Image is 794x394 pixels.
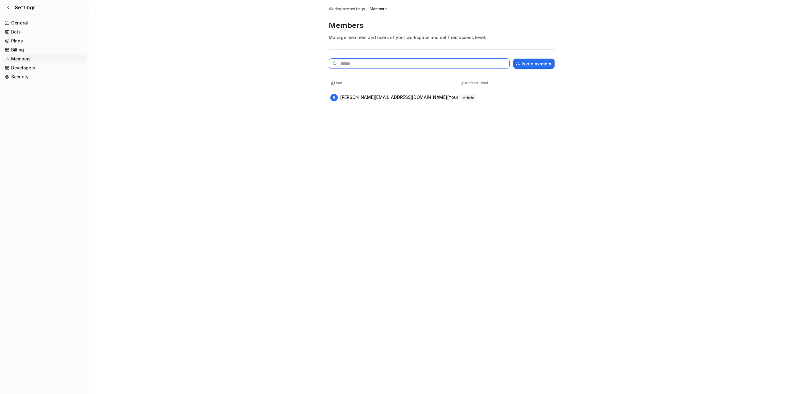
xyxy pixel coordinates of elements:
[2,19,87,27] a: General
[18,3,28,13] img: Profile image for Operator
[5,42,119,78] div: richard@swyfthome.com says…
[367,6,368,12] span: /
[27,46,114,70] div: on the "custom" billing plan, there is a point which is "Orchestrate multiple AI agents".. what d...
[5,79,119,87] div: [DATE]
[28,87,119,101] div: any updates on this question please?
[2,73,87,81] a: Security
[5,170,119,209] div: richard@swyfthome.com says…
[5,101,119,170] div: richard@swyfthome.com says…
[10,203,15,208] button: Emoji picker
[4,2,16,14] button: go back
[370,6,386,12] a: Members
[10,32,44,36] div: Operator • [DATE]
[5,190,119,201] textarea: Message…
[461,95,476,101] span: Admin
[97,2,109,14] button: Home
[33,91,114,97] div: any updates on this question please?
[2,37,87,45] a: Plans
[10,15,97,27] div: The team will be back 🕒
[106,201,116,210] button: Send a message…
[30,6,52,11] h1: Operator
[513,59,555,69] button: Invite member
[15,4,36,11] span: Settings
[20,203,25,208] button: Gif picker
[2,64,87,72] a: Developers
[5,87,119,101] div: richard@swyfthome.com says…
[2,55,87,63] a: Members
[27,173,114,197] div: please can you also turn on this feature for continuous learning from tickets weekly.. do we need...
[330,94,458,101] div: [PERSON_NAME][EMAIL_ADDRESS][DOMAIN_NAME] (You)
[460,80,516,86] th: Access Level
[330,94,338,101] span: R
[461,81,465,85] img: Access Level
[330,80,460,86] th: User
[329,34,555,41] p: Manage members and users of your workspace and set their access level.
[22,42,119,73] div: on the "custom" billing plan, there is a point which is "Orchestrate multiple AI agents".. what d...
[15,21,40,26] b: In 2 hours
[29,203,34,208] button: Upload attachment
[330,81,334,85] img: User
[329,6,365,12] a: Workspace settings
[2,28,87,36] a: Bots
[22,170,119,201] div: please can you also turn on this feature for continuous learning from tickets weekly.. do we need...
[2,46,87,54] a: Billing
[329,20,555,30] p: Members
[109,2,120,14] div: Close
